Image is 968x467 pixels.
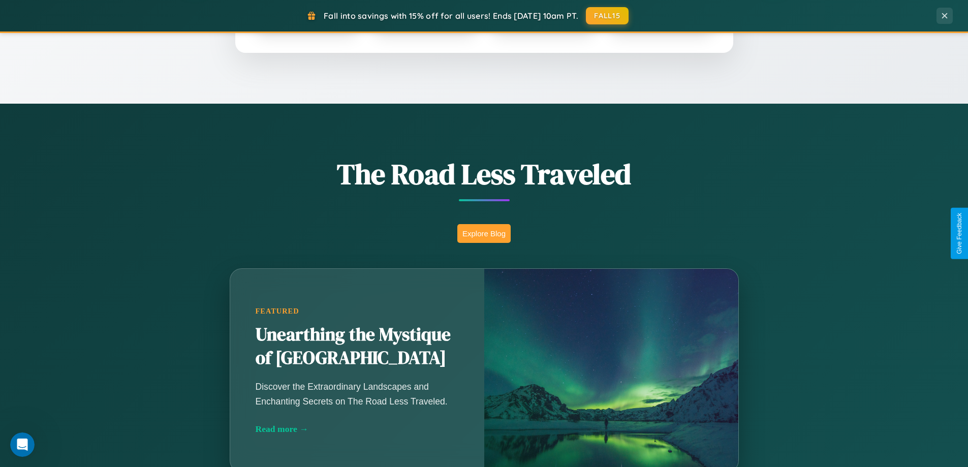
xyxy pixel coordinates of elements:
button: FALL15 [586,7,629,24]
h2: Unearthing the Mystique of [GEOGRAPHIC_DATA] [256,323,459,370]
iframe: Intercom live chat [10,432,35,457]
span: Fall into savings with 15% off for all users! Ends [DATE] 10am PT. [324,11,578,21]
div: Featured [256,307,459,316]
p: Discover the Extraordinary Landscapes and Enchanting Secrets on The Road Less Traveled. [256,380,459,408]
button: Explore Blog [457,224,511,243]
h1: The Road Less Traveled [179,154,789,194]
div: Read more → [256,424,459,434]
div: Give Feedback [956,213,963,254]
